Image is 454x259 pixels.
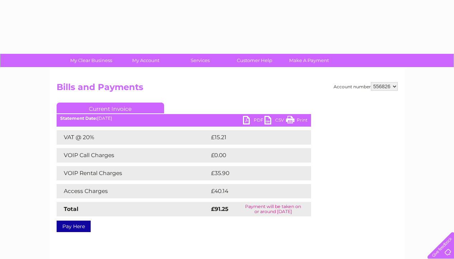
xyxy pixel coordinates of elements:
a: Services [171,54,230,67]
a: Customer Help [225,54,284,67]
a: Print [286,116,307,126]
a: CSV [264,116,286,126]
td: Access Charges [57,184,209,198]
td: £35.90 [209,166,297,180]
td: £15.21 [209,130,295,145]
strong: Total [64,206,78,212]
a: Make A Payment [279,54,339,67]
a: Pay Here [57,221,91,232]
div: Account number [334,82,398,91]
td: VOIP Call Charges [57,148,209,163]
strong: £91.25 [211,206,228,212]
b: Statement Date: [60,116,97,121]
td: Payment will be taken on or around [DATE] [235,202,311,216]
td: VAT @ 20% [57,130,209,145]
td: VOIP Rental Charges [57,166,209,180]
a: PDF [243,116,264,126]
td: £40.14 [209,184,296,198]
td: £0.00 [209,148,295,163]
a: Current Invoice [57,103,164,113]
a: My Account [116,54,175,67]
h2: Bills and Payments [57,82,398,96]
div: [DATE] [57,116,311,121]
a: My Clear Business [62,54,121,67]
